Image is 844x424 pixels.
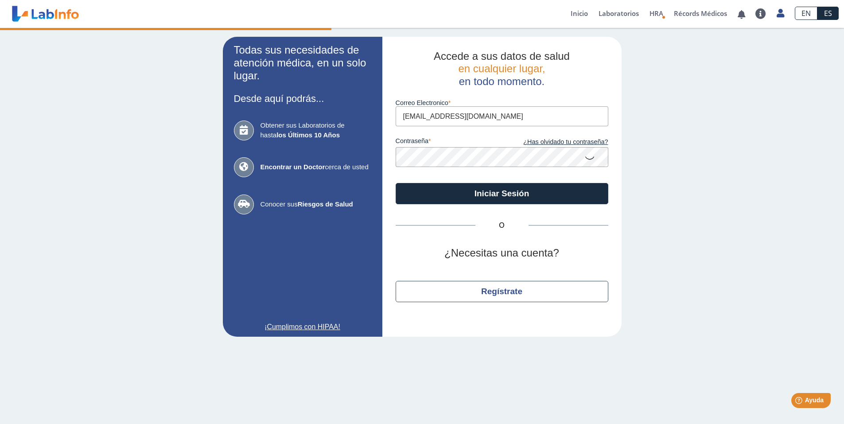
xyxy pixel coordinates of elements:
[396,137,502,147] label: contraseña
[396,99,608,106] label: Correo Electronico
[795,7,817,20] a: EN
[396,183,608,204] button: Iniciar Sesión
[459,75,545,87] span: en todo momento.
[475,220,529,231] span: O
[261,163,325,171] b: Encontrar un Doctor
[458,62,545,74] span: en cualquier lugar,
[650,9,663,18] span: HRA
[298,200,353,208] b: Riesgos de Salud
[817,7,839,20] a: ES
[502,137,608,147] a: ¿Has olvidado tu contraseña?
[261,162,371,172] span: cerca de usted
[234,322,371,332] a: ¡Cumplimos con HIPAA!
[234,44,371,82] h2: Todas sus necesidades de atención médica, en un solo lugar.
[261,121,371,140] span: Obtener sus Laboratorios de hasta
[261,199,371,210] span: Conocer sus
[276,131,340,139] b: los Últimos 10 Años
[234,93,371,104] h3: Desde aquí podrás...
[396,247,608,260] h2: ¿Necesitas una cuenta?
[434,50,570,62] span: Accede a sus datos de salud
[396,281,608,302] button: Regístrate
[765,389,834,414] iframe: Help widget launcher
